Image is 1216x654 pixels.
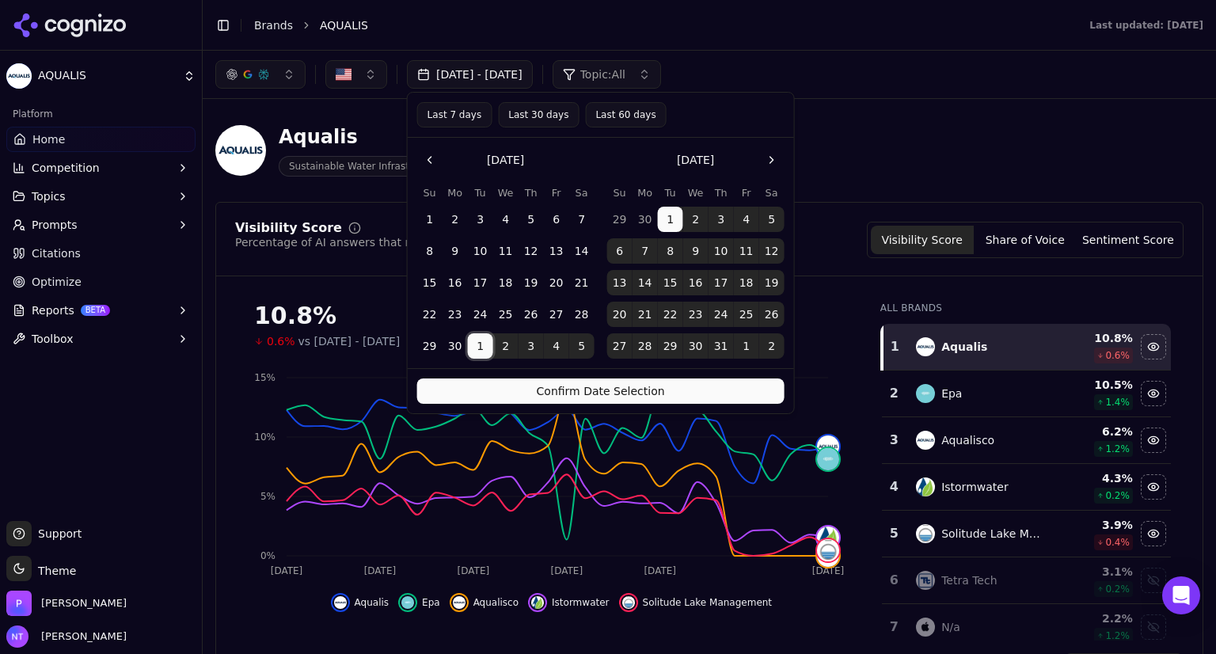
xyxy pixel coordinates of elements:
div: Visibility Score [235,222,342,234]
button: Monday, June 9th, 2025 [443,238,468,264]
th: Friday [544,185,569,200]
button: Sunday, June 1st, 2025 [417,207,443,232]
button: Share of Voice [974,226,1077,254]
img: solitude lake management [622,596,635,609]
button: Wednesday, July 2nd, 2025, selected [493,333,519,359]
span: AQUALIS [320,17,368,33]
th: Thursday [709,185,734,200]
span: Support [32,526,82,542]
img: istormwater [916,477,935,496]
th: Friday [734,185,759,200]
button: Thursday, July 3rd, 2025, selected [519,333,544,359]
div: 3 [888,431,900,450]
button: Hide epa data [398,593,440,612]
button: Sunday, July 27th, 2025, selected [607,333,633,359]
tspan: [DATE] [812,565,845,576]
button: Open user button [6,625,127,648]
button: Toolbox [6,326,196,352]
th: Wednesday [683,185,709,200]
tr: 4istormwaterIstormwater4.3%0.2%Hide istormwater data [882,464,1171,511]
button: Last 30 days [498,102,579,127]
tspan: [DATE] [550,565,583,576]
span: Topic: All [580,67,625,82]
button: Tuesday, July 8th, 2025, selected [658,238,683,264]
button: Thursday, June 5th, 2025 [519,207,544,232]
button: Sunday, June 29th, 2025 [417,333,443,359]
span: 0.2 % [1105,489,1130,502]
th: Sunday [417,185,443,200]
a: Optimize [6,269,196,295]
div: Istormwater [941,479,1009,495]
button: Thursday, July 24th, 2025, selected [709,302,734,327]
button: Friday, June 6th, 2025 [544,207,569,232]
button: Tuesday, July 22nd, 2025, selected [658,302,683,327]
button: Hide aqualisco data [1141,428,1166,453]
div: Tetra Tech [941,572,997,588]
button: Hide solitude lake management data [619,593,773,612]
button: Saturday, July 19th, 2025, selected [759,270,785,295]
span: Home [32,131,65,147]
div: Aqualisco [941,432,994,448]
th: Monday [443,185,468,200]
img: Nate Tower [6,625,28,648]
div: 6.2 % [1059,424,1133,439]
button: Wednesday, June 18th, 2025 [493,270,519,295]
button: Thursday, July 10th, 2025, selected [709,238,734,264]
button: Confirm Date Selection [417,378,785,404]
button: Friday, July 11th, 2025, selected [734,238,759,264]
img: AQUALIS [215,125,266,176]
img: United States [336,67,351,82]
button: Saturday, June 21st, 2025 [569,270,595,295]
button: Hide epa data [1141,381,1166,406]
button: Friday, July 4th, 2025, selected [544,333,569,359]
span: Aqualisco [473,596,519,609]
th: Thursday [519,185,544,200]
button: Thursday, June 12th, 2025 [519,238,544,264]
img: tetra tech [916,571,935,590]
span: 1.4 % [1105,396,1130,409]
th: Saturday [569,185,595,200]
button: Monday, June 30th, 2025 [633,207,658,232]
th: Saturday [759,185,785,200]
button: Wednesday, July 2nd, 2025, selected [683,207,709,232]
button: Friday, August 1st, 2025, selected [734,333,759,359]
div: Platform [6,101,196,127]
div: N/a [941,619,960,635]
span: Aqualis [355,596,389,609]
div: 3.1 % [1059,564,1133,580]
span: 0.6 % [1105,349,1130,362]
div: Aqualis [279,124,497,150]
img: aqualisco [916,431,935,450]
button: Hide aqualis data [331,593,389,612]
button: Hide solitude lake management data [1141,521,1166,546]
button: Wednesday, July 30th, 2025, selected [683,333,709,359]
button: Wednesday, July 9th, 2025, selected [683,238,709,264]
div: All Brands [880,302,1171,314]
tspan: 0% [260,550,275,561]
button: Thursday, June 26th, 2025 [519,302,544,327]
span: Citations [32,245,81,261]
button: Tuesday, July 15th, 2025, selected [658,270,683,295]
div: 10.8% [254,302,849,330]
span: Solitude Lake Management [643,596,773,609]
th: Sunday [607,185,633,200]
button: Monday, June 23rd, 2025 [443,302,468,327]
button: Go to the Previous Month [417,147,443,173]
button: Tuesday, July 29th, 2025, selected [658,333,683,359]
img: istormwater [817,527,839,549]
button: Sunday, July 6th, 2025, selected [607,238,633,264]
img: aqualisco [453,596,465,609]
div: Last updated: [DATE] [1089,19,1203,32]
button: Saturday, July 12th, 2025, selected [759,238,785,264]
tr: 6tetra techTetra Tech3.1%0.2%Show tetra tech data [882,557,1171,604]
tr: 7n/aN/a2.2%1.2%Show n/a data [882,604,1171,651]
img: aqualis [916,337,935,356]
tr: 5solitude lake managementSolitude Lake Management3.9%0.4%Hide solitude lake management data [882,511,1171,557]
button: Sunday, July 13th, 2025, selected [607,270,633,295]
button: Wednesday, June 4th, 2025 [493,207,519,232]
button: Visibility Score [871,226,974,254]
button: Last 60 days [585,102,666,127]
button: Wednesday, June 25th, 2025 [493,302,519,327]
button: Thursday, July 17th, 2025, selected [709,270,734,295]
button: Saturday, July 5th, 2025, selected [759,207,785,232]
